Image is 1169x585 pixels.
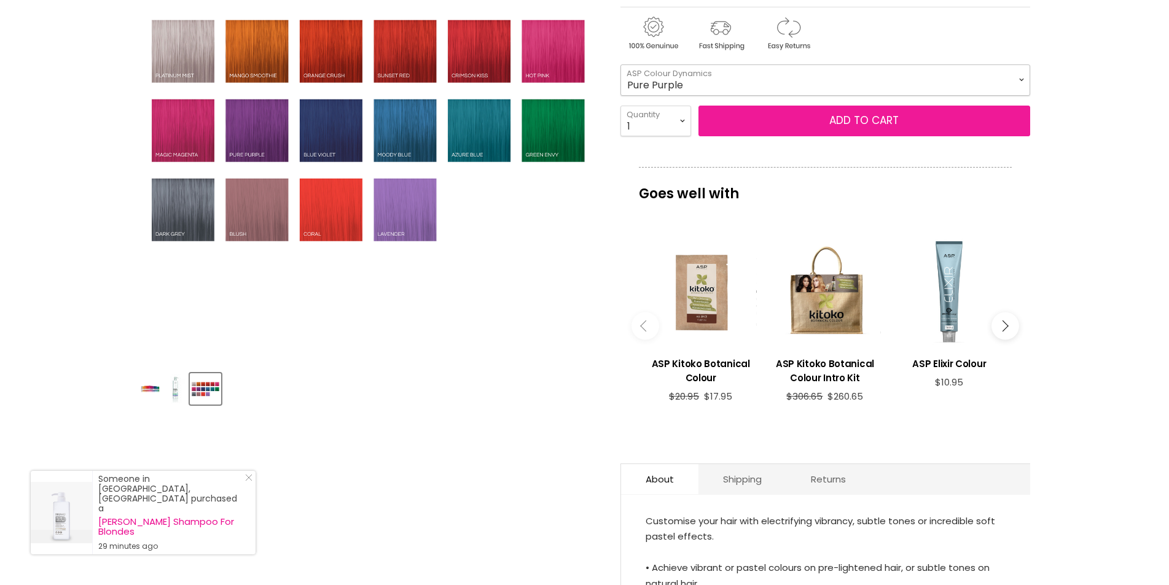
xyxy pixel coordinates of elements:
a: View product:ASP Kitoko Botanical Colour [645,347,757,391]
div: Product thumbnails [138,370,600,405]
img: ASP Kitoko Colour Dynamics [141,374,160,403]
h3: ASP Elixir Colour [893,357,1005,371]
a: View product:ASP Elixir Colour [893,347,1005,377]
h3: ASP Kitoko Botanical Colour Intro Kit [769,357,881,385]
span: $306.65 [786,390,823,403]
img: returns.gif [756,15,821,52]
img: genuine.gif [620,15,686,52]
span: $17.95 [704,390,732,403]
img: ASP Kitoko Colour Dynamics [191,382,220,397]
img: shipping.gif [688,15,753,52]
span: $20.95 [669,390,699,403]
h3: ASP Kitoko Botanical Colour [645,357,757,385]
a: Shipping [698,464,786,494]
select: Quantity [620,106,691,136]
button: ASP Kitoko Colour Dynamics [190,373,221,405]
p: Goes well with [639,167,1012,207]
button: Add to cart [698,106,1030,136]
a: Close Notification [240,474,252,486]
a: View product:ASP Kitoko Botanical Colour Intro Kit [769,347,881,391]
button: ASP Kitoko Colour Dynamics [165,373,186,405]
img: ASP Kitoko Colour Dynamics [166,374,185,403]
a: Visit product page [31,471,92,554]
a: Returns [786,464,870,494]
span: $10.95 [935,376,963,389]
div: Someone in [GEOGRAPHIC_DATA], [GEOGRAPHIC_DATA] purchased a [98,474,243,551]
button: ASP Kitoko Colour Dynamics [139,373,161,405]
svg: Close Icon [245,474,252,481]
small: 29 minutes ago [98,541,243,551]
a: About [621,464,698,494]
span: $260.65 [827,390,863,403]
a: [PERSON_NAME] Shampoo For Blondes [98,517,243,537]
